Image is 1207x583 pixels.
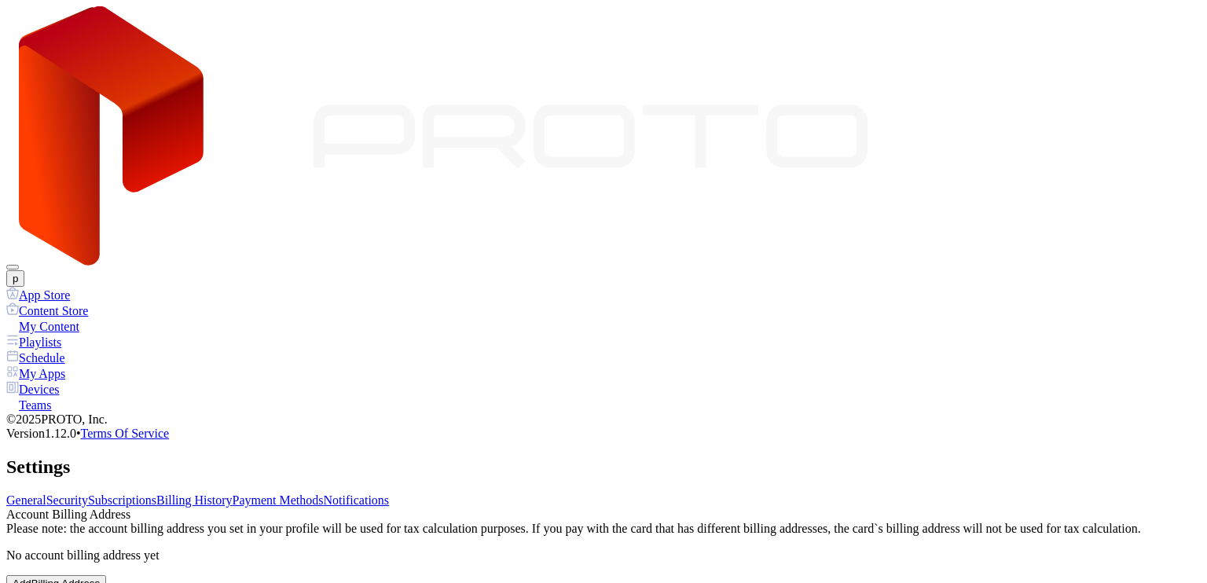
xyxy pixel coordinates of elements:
a: App Store [6,287,1201,302]
button: p [6,270,24,287]
div: Account Billing Address [6,508,1201,522]
a: Content Store [6,302,1201,318]
a: Notifications [324,493,390,507]
a: Security [46,493,88,507]
h2: Settings [6,456,1201,478]
p: No account billing address yet [6,548,1201,563]
a: My Content [6,318,1201,334]
a: Payment Methods [233,493,324,507]
span: Version 1.12.0 • [6,427,81,440]
a: My Apps [6,365,1201,381]
a: Devices [6,381,1201,397]
div: Please note: the account billing address you set in your profile will be used for tax calculation... [6,522,1201,536]
a: Subscriptions [88,493,156,507]
a: Playlists [6,334,1201,350]
a: Schedule [6,350,1201,365]
a: Teams [6,397,1201,412]
a: General [6,493,46,507]
a: Terms Of Service [81,427,170,440]
div: © 2025 PROTO, Inc. [6,412,1201,427]
a: Billing History [156,493,232,507]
